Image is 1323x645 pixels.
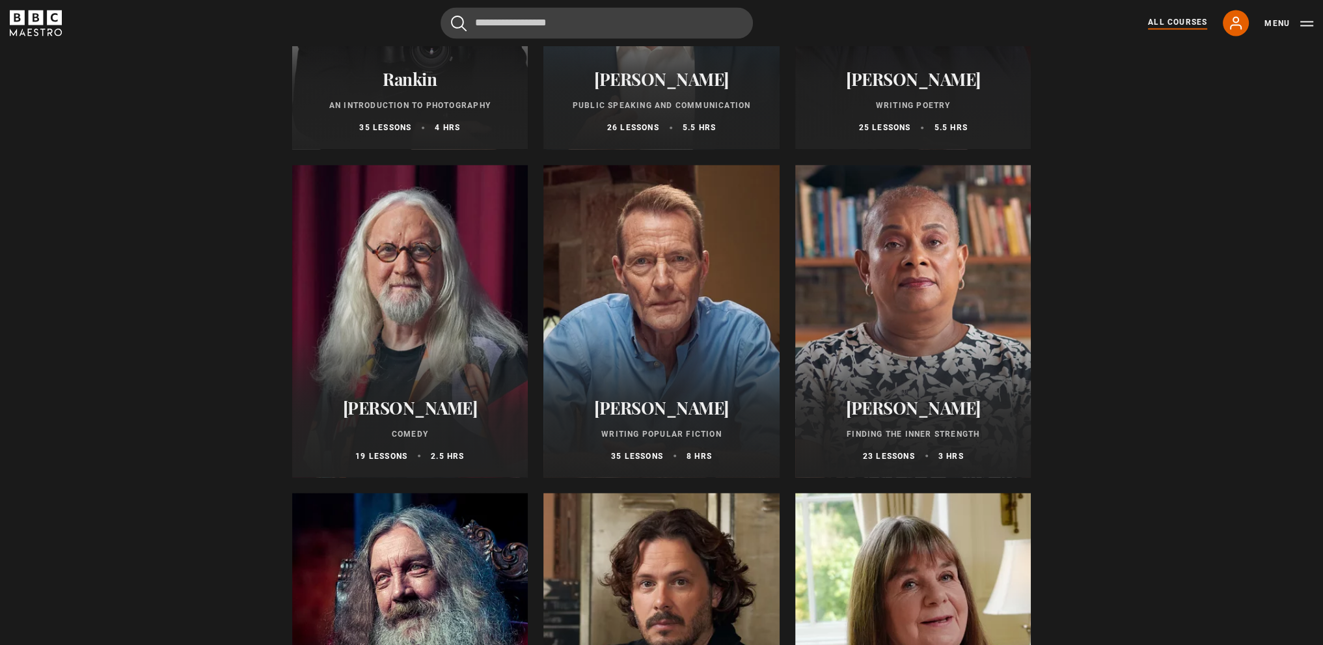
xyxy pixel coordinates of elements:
[451,15,467,31] button: Submit the search query
[559,428,764,439] p: Writing Popular Fiction
[811,100,1016,111] p: Writing Poetry
[687,450,712,461] p: 8 hrs
[355,450,407,461] p: 19 lessons
[858,122,910,133] p: 25 lessons
[863,450,915,461] p: 23 lessons
[308,428,513,439] p: Comedy
[10,10,62,36] svg: BBC Maestro
[308,397,513,417] h2: [PERSON_NAME]
[308,69,513,89] h2: Rankin
[308,100,513,111] p: An Introduction to Photography
[543,165,780,477] a: [PERSON_NAME] Writing Popular Fiction 35 lessons 8 hrs
[559,100,764,111] p: Public Speaking and Communication
[359,122,411,133] p: 35 lessons
[559,69,764,89] h2: [PERSON_NAME]
[811,69,1016,89] h2: [PERSON_NAME]
[292,165,528,477] a: [PERSON_NAME] Comedy 19 lessons 2.5 hrs
[795,165,1031,477] a: [PERSON_NAME] Finding the Inner Strength 23 lessons 3 hrs
[559,397,764,417] h2: [PERSON_NAME]
[431,450,464,461] p: 2.5 hrs
[683,122,716,133] p: 5.5 hrs
[435,122,460,133] p: 4 hrs
[934,122,967,133] p: 5.5 hrs
[811,397,1016,417] h2: [PERSON_NAME]
[1148,16,1207,29] a: All Courses
[441,7,753,38] input: Search
[811,428,1016,439] p: Finding the Inner Strength
[611,450,663,461] p: 35 lessons
[938,450,964,461] p: 3 hrs
[607,122,659,133] p: 26 lessons
[1264,17,1313,30] button: Toggle navigation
